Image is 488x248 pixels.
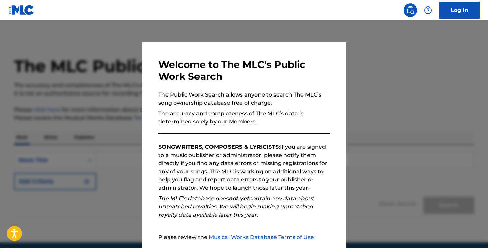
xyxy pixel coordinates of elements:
p: Please review the [158,233,330,242]
em: The MLC’s database does contain any data about unmatched royalties. We will begin making unmatche... [158,195,314,218]
h3: Welcome to The MLC's Public Work Search [158,59,330,83]
a: Musical Works Database Terms of Use [209,234,314,240]
strong: SONGWRITERS, COMPOSERS & LYRICISTS: [158,144,280,150]
p: The Public Work Search allows anyone to search The MLC’s song ownership database free of charge. [158,91,330,107]
img: MLC Logo [8,5,34,15]
div: Help [421,3,435,17]
a: Public Search [404,3,417,17]
img: search [406,6,414,14]
img: help [424,6,432,14]
iframe: Chat Widget [454,215,488,248]
p: If you are signed to a music publisher or administrator, please notify them directly if you find ... [158,143,330,192]
p: The accuracy and completeness of The MLC’s data is determined solely by our Members. [158,110,330,126]
a: Log In [439,2,480,19]
strong: not yet [229,195,249,202]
